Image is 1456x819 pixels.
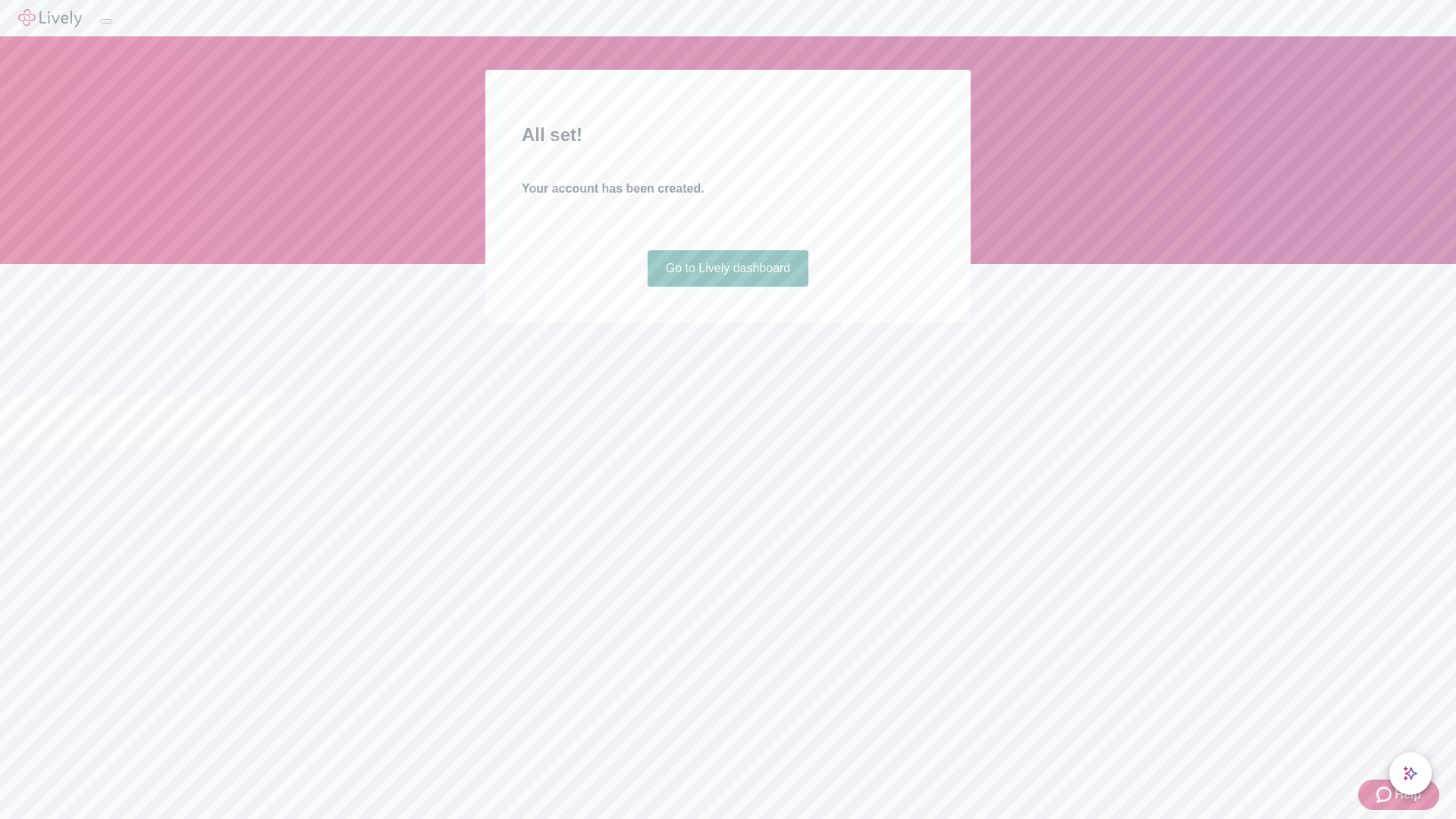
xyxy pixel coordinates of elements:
[1403,766,1418,781] svg: Lively AI Assistant
[1389,752,1432,795] button: chat
[100,19,112,24] button: Log out
[18,9,82,27] img: Lively
[648,250,809,287] a: Go to Lively dashboard
[1395,786,1421,804] span: Help
[522,180,934,198] h4: Your account has been created.
[1358,780,1439,810] button: Zendesk support iconHelp
[1376,786,1395,804] svg: Zendesk support icon
[522,121,934,149] h2: All set!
